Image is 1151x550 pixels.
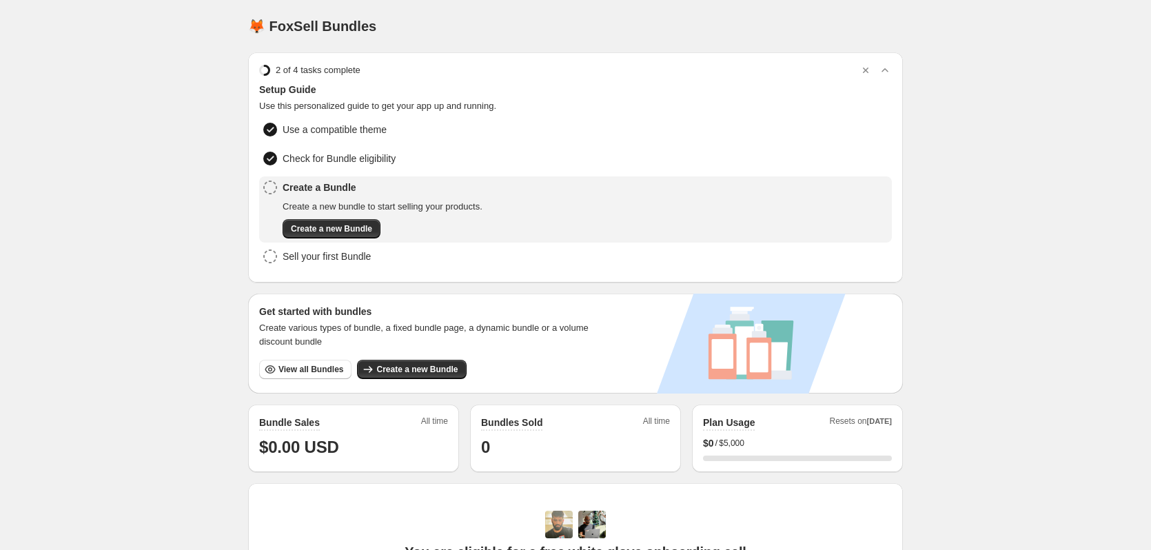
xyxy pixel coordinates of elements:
span: Sell your first Bundle [283,249,371,263]
h3: Get started with bundles [259,305,602,318]
h1: 🦊 FoxSell Bundles [248,18,376,34]
span: Create a new Bundle [376,364,458,375]
h2: Plan Usage [703,416,755,429]
button: Create a new Bundle [283,219,380,238]
span: Create a new Bundle [291,223,372,234]
span: Use this personalized guide to get your app up and running. [259,99,892,113]
span: Check for Bundle eligibility [283,152,396,165]
span: $5,000 [719,438,744,449]
span: Setup Guide [259,83,892,96]
span: All time [421,416,448,431]
h2: Bundles Sold [481,416,542,429]
h1: $0.00 USD [259,436,448,458]
h2: Bundle Sales [259,416,320,429]
button: Create a new Bundle [357,360,466,379]
h1: 0 [481,436,670,458]
img: Adi [545,511,573,538]
span: 2 of 4 tasks complete [276,63,360,77]
span: $ 0 [703,436,714,450]
span: Resets on [830,416,893,431]
span: All time [643,416,670,431]
span: Create various types of bundle, a fixed bundle page, a dynamic bundle or a volume discount bundle [259,321,602,349]
button: View all Bundles [259,360,352,379]
span: Use a compatible theme [283,123,387,136]
span: Create a Bundle [283,181,482,194]
span: [DATE] [867,417,892,425]
span: View all Bundles [278,364,343,375]
div: / [703,436,892,450]
img: Prakhar [578,511,606,538]
span: Create a new bundle to start selling your products. [283,200,482,214]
